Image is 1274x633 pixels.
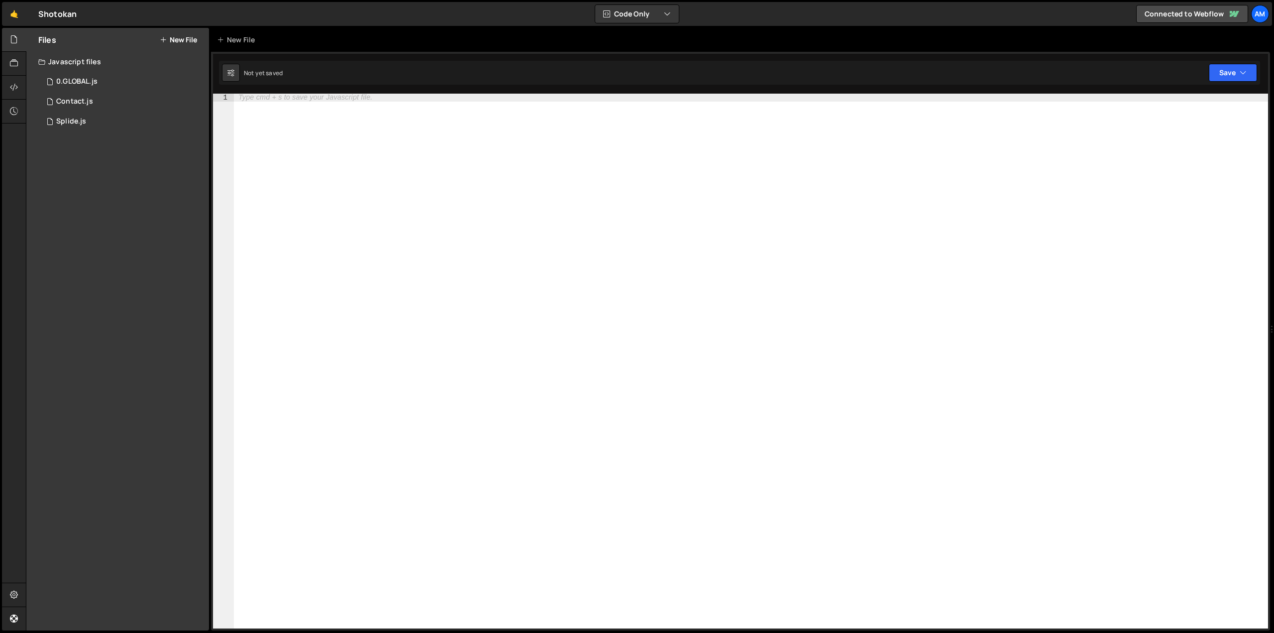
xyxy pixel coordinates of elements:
button: New File [160,36,197,44]
div: Not yet saved [244,69,283,77]
div: 0.GLOBAL.js [56,77,98,86]
a: 🤙 [2,2,26,26]
button: Code Only [595,5,679,23]
div: Javascript files [26,52,209,72]
button: Save [1209,64,1257,82]
div: 14860/39034.js [38,112,209,131]
div: 14860/38632.js [38,72,209,92]
div: Type cmd + s to save your Javascript file. [238,94,372,101]
div: Contact.js [56,97,93,106]
div: Splide.js [56,117,86,126]
div: New File [217,35,259,45]
div: Shotokan [38,8,77,20]
h2: Files [38,34,56,45]
a: Connected to Webflow [1136,5,1248,23]
div: 14860/40091.js [38,92,209,112]
a: Am [1251,5,1269,23]
div: 1 [213,94,234,102]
